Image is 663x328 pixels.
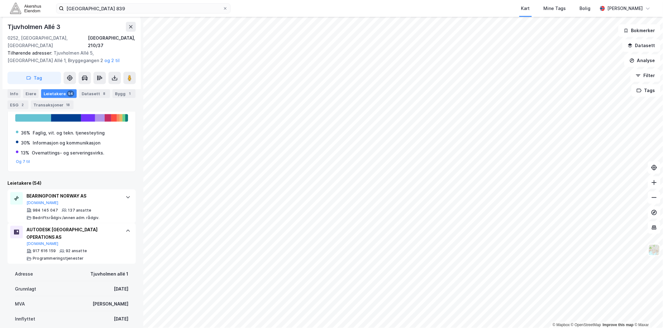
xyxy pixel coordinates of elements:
div: 917 616 159 [33,249,56,254]
button: [DOMAIN_NAME] [26,200,59,205]
iframe: Chat Widget [632,298,663,328]
div: [DATE] [114,316,128,323]
img: Z [648,244,660,256]
div: 18 [65,102,71,108]
div: 8 [101,91,107,97]
a: Mapbox [553,323,570,327]
div: AUTODESK [GEOGRAPHIC_DATA] OPERATIONS AS [26,226,119,241]
div: Leietakere [41,89,77,98]
button: [DOMAIN_NAME] [26,242,59,247]
div: ESG [7,100,28,109]
button: Og 7 til [16,159,30,164]
div: 2 [20,102,26,108]
div: 92 ansatte [66,249,87,254]
div: [GEOGRAPHIC_DATA], 210/37 [88,34,136,49]
div: 30% [21,139,30,147]
div: [PERSON_NAME] [93,301,128,308]
div: [DATE] [114,286,128,293]
input: Søk på adresse, matrikkel, gårdeiere, leietakere eller personer [64,4,223,13]
button: Tags [632,84,661,97]
a: Improve this map [603,323,634,327]
div: Datasett [79,89,110,98]
div: Adresse [15,271,33,278]
div: Bolig [580,5,591,12]
button: Tag [7,72,61,84]
div: Innflyttet [15,316,35,323]
button: Datasett [622,39,661,52]
div: [PERSON_NAME] [608,5,643,12]
div: Faglig, vit. og tekn. tjenesteyting [33,129,105,137]
div: Bygg [112,89,136,98]
div: Kart [521,5,530,12]
div: BEARINGPOINT NORWAY AS [26,192,119,200]
div: Mine Tags [544,5,566,12]
span: Tilhørende adresser: [7,50,54,56]
div: Kontrollprogram for chat [632,298,663,328]
div: MVA [15,301,25,308]
div: Tjuvholmen allé 1 [90,271,128,278]
div: Eiere [23,89,39,98]
div: 984 145 047 [33,208,58,213]
div: 1 [127,91,133,97]
div: Transaksjoner [31,100,74,109]
div: Tjuvholmen Allé 5, [GEOGRAPHIC_DATA] Allé 1, Bryggegangen 2 [7,49,131,64]
div: Bedriftsrådgiv./annen adm. rådgiv. [33,215,100,220]
div: 13% [21,149,29,157]
a: OpenStreetMap [571,323,601,327]
div: 36% [21,129,30,137]
div: 137 ansatte [68,208,91,213]
button: Filter [631,69,661,82]
div: Info [7,89,21,98]
button: Analyse [624,54,661,67]
div: Informasjon og kommunikasjon [33,139,100,147]
div: Tjuvholmen Allé 3 [7,22,62,32]
div: Overnattings- og serveringsvirks. [32,149,104,157]
div: Grunnlagt [15,286,36,293]
div: 54 [67,91,74,97]
div: Leietakere (54) [7,179,136,187]
img: akershus-eiendom-logo.9091f326c980b4bce74ccdd9f866810c.svg [10,3,41,14]
div: 0252, [GEOGRAPHIC_DATA], [GEOGRAPHIC_DATA] [7,34,88,49]
button: Bokmerker [618,24,661,37]
div: Programmeringstjenester [33,256,84,261]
